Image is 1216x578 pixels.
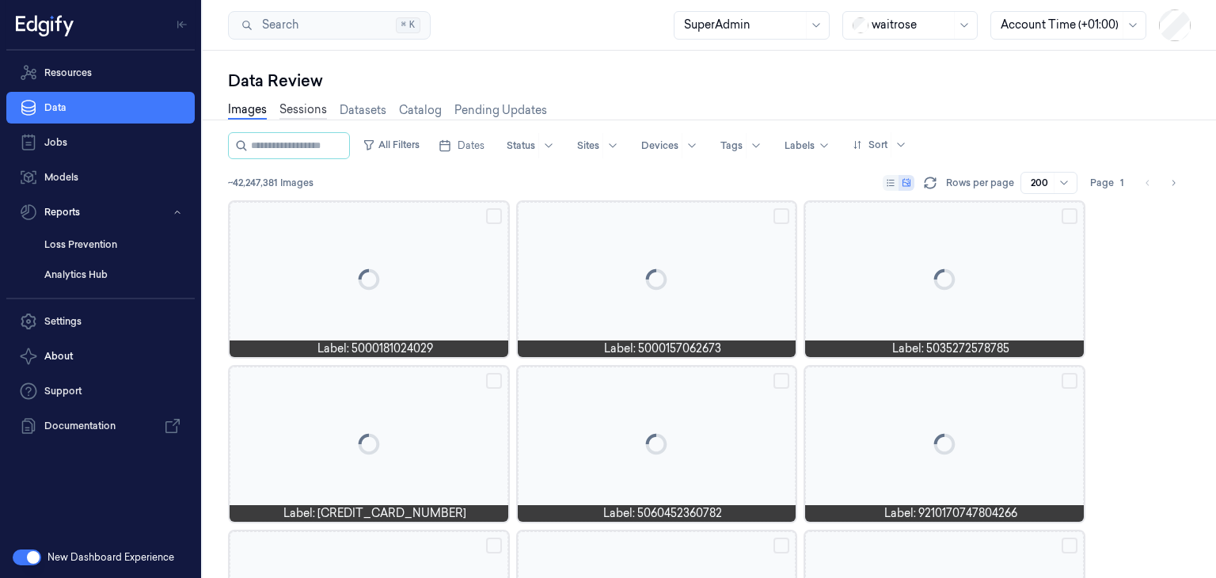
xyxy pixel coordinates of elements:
a: Datasets [340,102,386,119]
span: ~42,247,381 Images [228,176,313,190]
button: Select row [486,373,502,389]
span: Label: 5035272578785 [892,340,1009,357]
button: Select row [1062,538,1077,553]
span: Page [1090,176,1114,190]
div: Data Review [228,70,1191,92]
a: Images [228,101,267,120]
button: Search⌘K [228,11,431,40]
nav: pagination [1137,172,1184,194]
span: 1 [1120,176,1124,190]
button: Select row [486,538,502,553]
button: Select row [1062,208,1077,224]
button: Select row [773,538,789,553]
span: Search [256,17,298,33]
a: Settings [6,306,195,337]
a: Analytics Hub [32,261,195,288]
button: Select row [1062,373,1077,389]
a: Support [6,375,195,407]
a: Data [6,92,195,124]
a: Models [6,162,195,193]
button: All Filters [356,132,426,158]
button: Reports [6,196,195,228]
button: Dates [432,133,491,158]
a: Catalog [399,102,442,119]
a: Resources [6,57,195,89]
button: Select row [486,208,502,224]
span: Label: 5060452360782 [603,505,722,522]
button: Select row [773,373,789,389]
button: Toggle Navigation [169,12,195,37]
span: Label: [CREDIT_CARD_NUMBER] [283,505,466,522]
a: Loss Prevention [32,231,195,258]
button: Select row [773,208,789,224]
span: Dates [458,139,484,153]
a: Documentation [6,410,195,442]
a: Sessions [279,101,327,120]
button: Go to next page [1162,172,1184,194]
span: Label: 5000181024029 [317,340,433,357]
p: Rows per page [946,176,1014,190]
span: Label: 5000157062673 [604,340,721,357]
button: About [6,340,195,372]
a: Jobs [6,127,195,158]
a: Pending Updates [454,102,547,119]
span: Label: 9210170747804266 [884,505,1017,522]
